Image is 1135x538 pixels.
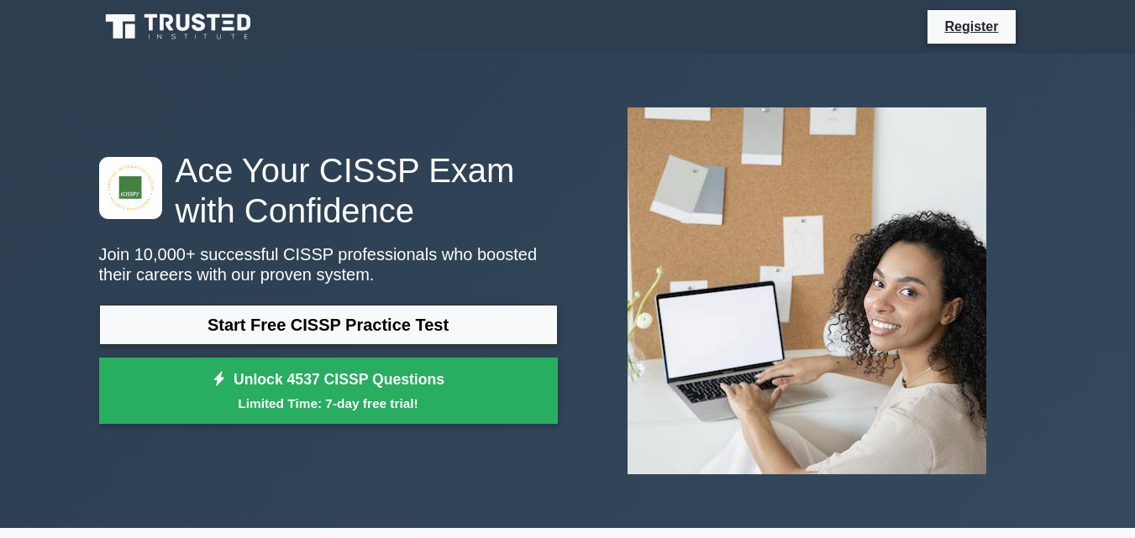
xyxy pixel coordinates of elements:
[99,150,558,231] h1: Ace Your CISSP Exam with Confidence
[99,305,558,345] a: Start Free CISSP Practice Test
[99,244,558,285] p: Join 10,000+ successful CISSP professionals who boosted their careers with our proven system.
[120,394,537,413] small: Limited Time: 7-day free trial!
[99,358,558,425] a: Unlock 4537 CISSP QuestionsLimited Time: 7-day free trial!
[934,16,1008,37] a: Register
